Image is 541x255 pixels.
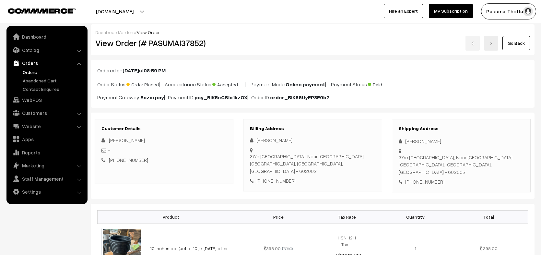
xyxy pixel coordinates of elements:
[8,44,85,56] a: Catalog
[270,94,330,101] b: order_RIK56UyEP8E0b7
[121,30,135,35] a: orders
[150,246,228,251] a: 10 inches pot (set of 10 ) / [DATE] offer
[8,31,85,42] a: Dashboard
[140,94,164,101] b: Razorpay
[8,186,85,198] a: Settings
[8,147,85,158] a: Reports
[250,177,375,185] div: [PHONE_NUMBER]
[101,126,227,131] h3: Customer Details
[109,157,148,163] a: [PHONE_NUMBER]
[8,173,85,185] a: Staff Management
[481,3,536,19] button: Pasumai Thotta…
[399,138,524,145] div: [PERSON_NAME]
[8,8,76,13] img: COMMMERCE
[399,154,524,176] div: 37/c [GEOGRAPHIC_DATA], Near [GEOGRAPHIC_DATA] [GEOGRAPHIC_DATA], [GEOGRAPHIC_DATA], [GEOGRAPHIC_...
[73,3,156,19] button: [DOMAIN_NAME]
[194,94,247,101] b: pay_RIK5eCBIo1kzOX
[483,246,498,251] span: 398.00
[126,79,159,88] span: Order Placed
[399,126,524,131] h3: Shipping Address
[21,77,85,84] a: Abandoned Cart
[144,67,166,74] b: 08:59 PM
[101,147,227,154] div: -
[97,79,528,88] p: Order Status: | Accceptance Status: | Payment Mode: | Payment Status:
[250,137,375,144] div: [PERSON_NAME]
[264,246,281,251] span: 398.00
[286,81,325,88] b: Online payment
[8,160,85,171] a: Marketing
[8,57,85,69] a: Orders
[312,210,381,224] th: Tax Rate
[244,210,312,224] th: Price
[384,4,423,18] a: Hire an Expert
[381,210,450,224] th: Quantity
[123,67,139,74] b: [DATE]
[250,126,375,131] h3: Billing Address
[523,6,533,16] img: user
[8,133,85,145] a: Apps
[489,42,493,45] img: right-arrow.png
[212,79,245,88] span: Accepted
[21,69,85,76] a: Orders
[95,29,530,36] div: / /
[8,94,85,106] a: WebPOS
[97,93,528,101] p: Payment Gateway: | Payment ID: | Order ID:
[97,67,528,74] p: Ordered on at
[95,38,234,48] h2: View Order (# PASUMAI37852)
[8,107,85,119] a: Customers
[21,86,85,92] a: Contact Enquires
[368,79,400,88] span: Paid
[338,235,356,247] span: HSN: 1211 Tax: -
[8,120,85,132] a: Website
[98,210,244,224] th: Product
[502,36,530,50] a: Go Back
[415,246,416,251] span: 1
[399,178,524,186] div: [PHONE_NUMBER]
[429,4,473,18] a: My Subscription
[109,137,145,143] span: [PERSON_NAME]
[95,30,119,35] a: Dashboard
[282,247,293,251] strike: 599.00
[137,30,160,35] span: View Order
[250,153,375,175] div: 37/c [GEOGRAPHIC_DATA], Near [GEOGRAPHIC_DATA] [GEOGRAPHIC_DATA], [GEOGRAPHIC_DATA], [GEOGRAPHIC_...
[8,6,65,14] a: COMMMERCE
[450,210,528,224] th: Total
